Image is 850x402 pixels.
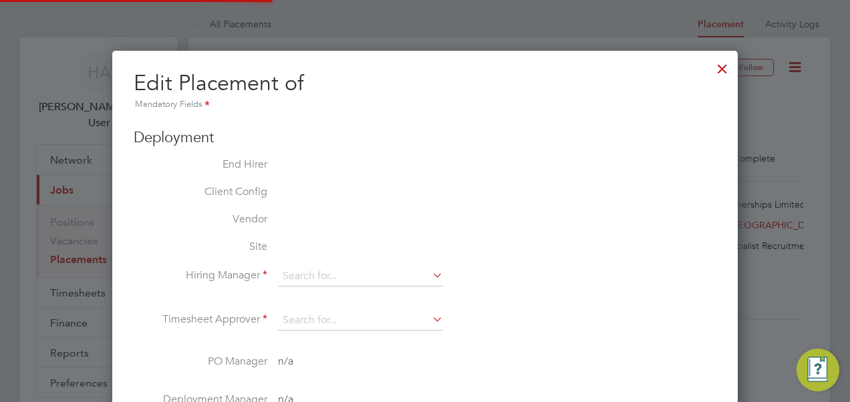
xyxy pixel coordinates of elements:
[278,355,293,368] span: n/a
[134,97,716,112] div: Mandatory Fields
[134,158,267,172] label: End Hirer
[134,70,303,96] span: Edit Placement of
[134,313,267,327] label: Timesheet Approver
[134,185,267,199] label: Client Config
[278,266,443,286] input: Search for...
[797,349,839,391] button: Engage Resource Center
[134,240,267,254] label: Site
[134,128,716,148] h3: Deployment
[134,268,267,282] label: Hiring Manager
[134,355,267,369] label: PO Manager
[278,311,443,331] input: Search for...
[134,212,267,226] label: Vendor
